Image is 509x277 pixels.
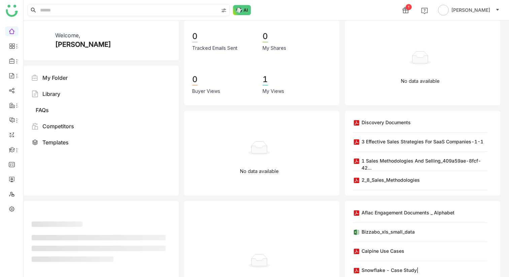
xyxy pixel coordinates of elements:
[401,77,440,85] p: No data available
[421,7,428,14] img: help.svg
[42,122,74,130] div: Competitors
[362,228,415,235] div: Bizzabo_xls_small_data
[438,5,449,15] img: avatar
[263,31,268,42] div: 0
[42,90,60,98] div: Library
[55,31,80,39] div: Welcome,
[192,31,198,42] div: 0
[362,267,418,274] div: Snowflake - Case Study|
[55,39,111,49] div: [PERSON_NAME]
[42,74,68,82] div: My Folder
[42,138,69,146] div: Templates
[362,209,454,216] div: Aflac Engagement Documents _ Alphabet
[362,176,420,183] div: 2_8_Sales_Methodologies
[192,44,237,52] div: Tracked Emails Sent
[221,8,227,13] img: search-type.svg
[437,5,501,15] button: [PERSON_NAME]
[362,157,487,171] div: 1 Sales Methodologies and Selling_409a59ae-8fcf-42...
[32,31,50,49] img: 61307121755ca5673e314e4d
[263,74,268,85] div: 1
[451,6,490,14] span: [PERSON_NAME]
[192,74,198,85] div: 0
[233,5,251,15] img: ask-buddy-normal.svg
[36,106,49,114] div: FAQs
[240,168,279,175] p: No data available
[362,119,411,126] div: Discovery Documents
[362,138,483,145] div: 3 Effective Sales Strategies for SaaS Companies-1-1
[263,44,286,52] div: My Shares
[362,247,404,254] div: Calpine Use Cases
[406,4,412,10] div: 1
[6,5,18,17] img: logo
[192,88,220,95] div: Buyer Views
[263,88,284,95] div: My Views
